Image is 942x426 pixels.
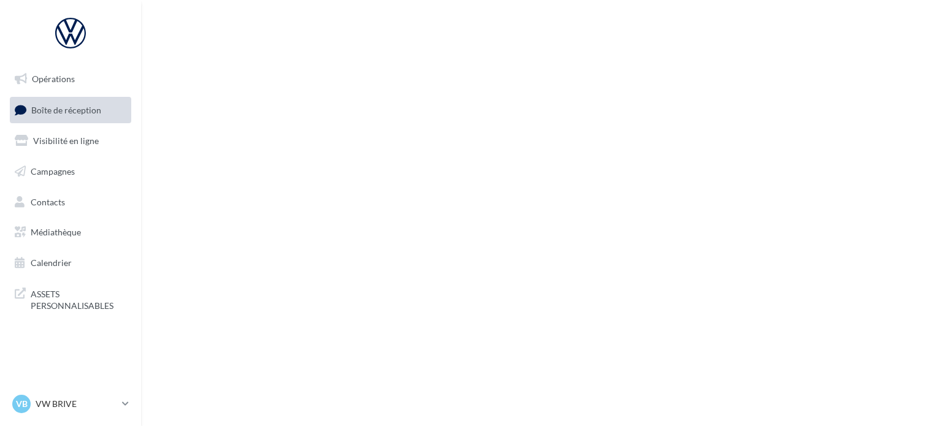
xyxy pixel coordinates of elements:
[7,281,134,317] a: ASSETS PERSONNALISABLES
[7,250,134,276] a: Calendrier
[31,286,126,312] span: ASSETS PERSONNALISABLES
[32,74,75,84] span: Opérations
[31,104,101,115] span: Boîte de réception
[16,398,28,410] span: VB
[31,227,81,237] span: Médiathèque
[7,189,134,215] a: Contacts
[7,159,134,184] a: Campagnes
[7,128,134,154] a: Visibilité en ligne
[7,219,134,245] a: Médiathèque
[7,66,134,92] a: Opérations
[33,135,99,146] span: Visibilité en ligne
[31,196,65,207] span: Contacts
[7,97,134,123] a: Boîte de réception
[31,257,72,268] span: Calendrier
[36,398,117,410] p: VW BRIVE
[31,166,75,177] span: Campagnes
[10,392,131,416] a: VB VW BRIVE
